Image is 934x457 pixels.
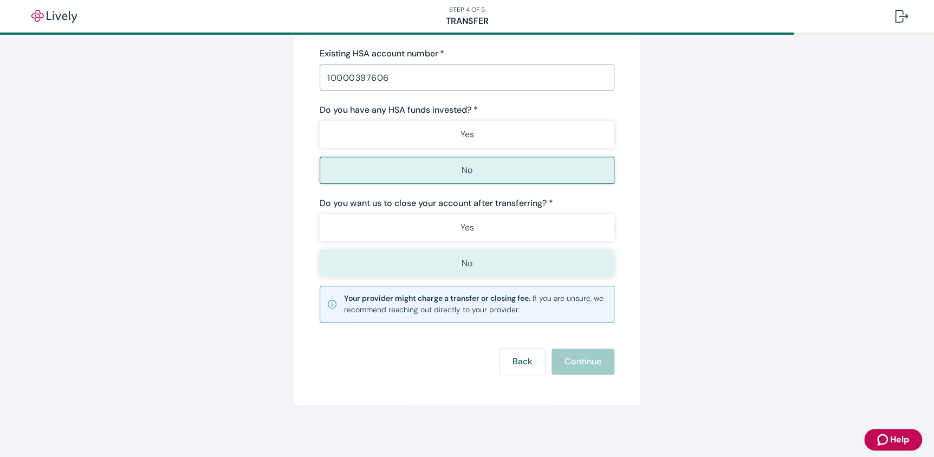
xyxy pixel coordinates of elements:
svg: Zendesk support icon [877,433,890,446]
button: No [320,157,614,184]
img: Lively [24,10,85,23]
p: Yes [460,221,474,234]
button: Back [500,349,545,375]
p: No [462,257,472,270]
strong: Your provider might charge a transfer or closing fee. [344,293,530,303]
p: No [462,164,472,177]
label: Do you have any HSA funds invested? * [320,104,478,117]
button: Yes [320,214,614,241]
label: Do you want us to close your account after transferring? * [320,197,553,210]
button: Yes [320,121,614,148]
button: No [320,250,614,277]
button: Zendesk support iconHelp [864,429,922,450]
label: Existing HSA account number [320,47,444,60]
p: Yes [460,128,474,141]
span: Help [890,433,909,446]
button: Log out [886,3,917,29]
small: If you are unsure, we recommend reaching out directly to your provider. [344,293,607,316]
